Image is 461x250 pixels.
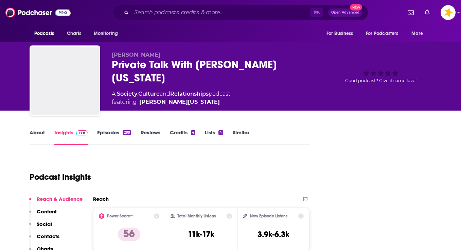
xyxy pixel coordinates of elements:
button: open menu [361,27,408,40]
button: open menu [407,27,431,40]
input: Search podcasts, credits, & more... [131,7,310,18]
div: 299 [123,130,131,135]
a: Relationships [170,91,209,97]
p: Contacts [37,233,59,239]
img: Podchaser - Follow, Share and Rate Podcasts [5,6,71,19]
span: and [160,91,170,97]
div: Search podcasts, credits, & more... [113,5,368,20]
a: Society [117,91,137,97]
span: Good podcast? Give it some love! [345,78,416,83]
button: Content [29,208,57,221]
div: 4 [191,130,195,135]
button: Reach & Audience [29,196,83,208]
a: About [30,129,45,145]
a: Show notifications dropdown [405,7,416,18]
span: New [350,4,362,11]
span: Podcasts [34,29,54,38]
div: 4 [218,130,223,135]
button: Show profile menu [441,5,456,20]
a: Similar [233,129,249,145]
div: Good podcast? Give it some love! [330,52,432,94]
button: open menu [322,27,362,40]
p: Reach & Audience [37,196,83,202]
span: , [137,91,138,97]
span: Charts [67,29,82,38]
button: Contacts [29,233,59,246]
img: User Profile [441,5,456,20]
span: For Business [326,29,353,38]
a: Show notifications dropdown [422,7,432,18]
a: Culture [138,91,160,97]
span: [PERSON_NAME] [112,52,160,58]
a: Episodes299 [97,129,131,145]
button: Social [29,221,52,233]
a: Reviews [141,129,160,145]
p: 56 [118,228,140,241]
a: Charts [63,27,86,40]
h1: Podcast Insights [30,172,91,182]
button: open menu [89,27,127,40]
button: Open AdvancedNew [328,8,362,17]
h3: 3.9k-6.3k [258,229,289,239]
div: [PERSON_NAME][US_STATE] [139,98,220,106]
span: For Podcasters [366,29,398,38]
h2: Reach [93,196,109,202]
div: A podcast [112,90,230,106]
span: Monitoring [94,29,118,38]
p: Social [37,221,52,227]
a: Credits4 [170,129,195,145]
span: ⌘ K [310,8,323,17]
button: open menu [30,27,63,40]
p: Content [37,208,57,215]
span: More [411,29,423,38]
a: Lists4 [205,129,223,145]
span: featuring [112,98,230,106]
h2: Power Score™ [107,214,134,218]
span: Open Advanced [331,11,359,14]
h2: New Episode Listens [250,214,287,218]
a: InsightsPodchaser Pro [54,129,88,145]
img: Podchaser Pro [76,130,88,136]
h2: Total Monthly Listens [177,214,216,218]
h3: 11k-17k [188,229,214,239]
span: Logged in as Spreaker_Prime [441,5,456,20]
